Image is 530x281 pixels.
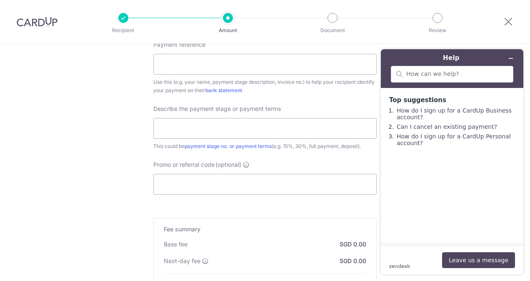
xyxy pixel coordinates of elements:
a: payment stage no. or payment terms [185,143,272,149]
p: Review [407,26,468,35]
span: Describe the payment stage or payment terms [153,105,281,113]
iframe: Find more information here [374,43,530,281]
h5: Fee summary [164,225,366,233]
div: Use this (e.g. your name, payment stage description, invoice no.) to help your recipient identify... [153,78,377,95]
a: bank statement [205,87,242,93]
img: CardUp [17,17,57,27]
p: Next-day fee [164,257,200,265]
span: Payment reference [153,40,205,49]
span: (optional) [215,161,241,169]
p: Document [302,26,363,35]
p: SGD 0.00 [340,257,366,265]
span: Promo or referral code [153,161,215,169]
span: Help [19,6,36,13]
p: Base fee [164,240,187,248]
div: This could be (e.g. 15%, 30%, full payment, deposit). [153,142,377,151]
p: SGD 0.00 [340,240,366,248]
p: Recipient [92,26,154,35]
p: Amount [197,26,259,35]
